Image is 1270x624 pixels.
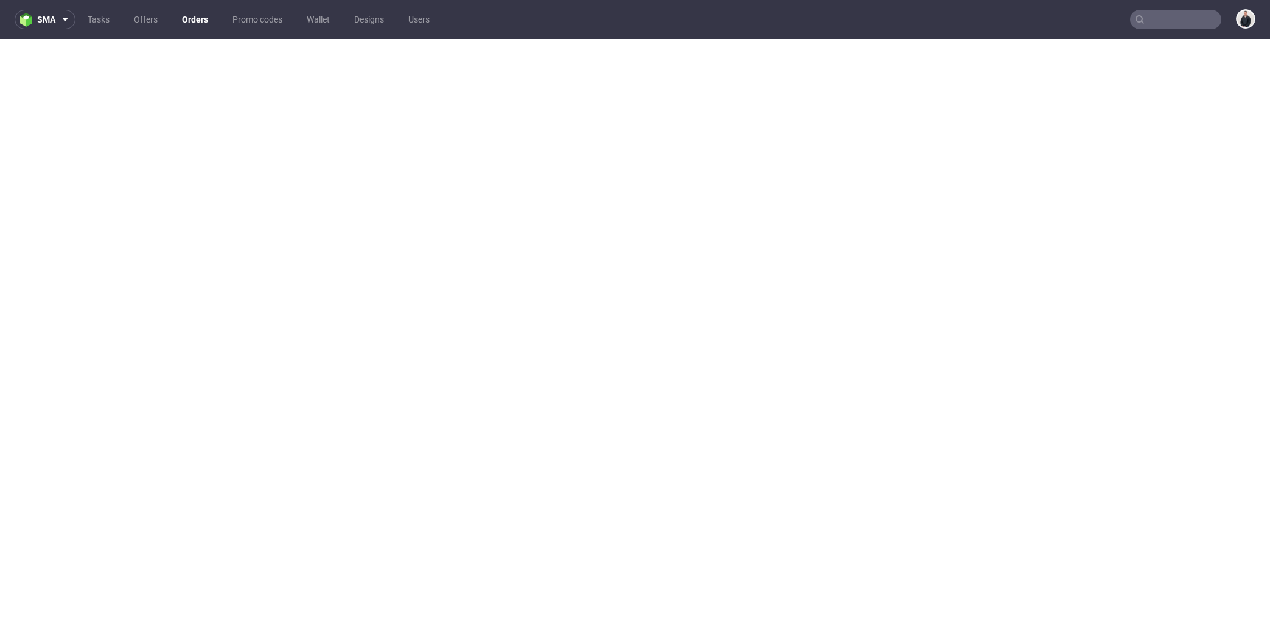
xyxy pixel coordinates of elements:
a: Designs [347,10,391,29]
a: Users [401,10,437,29]
a: Orders [175,10,215,29]
a: Tasks [80,10,117,29]
a: Offers [127,10,165,29]
a: Promo codes [225,10,290,29]
button: sma [15,10,75,29]
span: sma [37,15,55,24]
img: logo [20,13,37,27]
img: Adrian Margula [1237,10,1254,27]
a: Wallet [299,10,337,29]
